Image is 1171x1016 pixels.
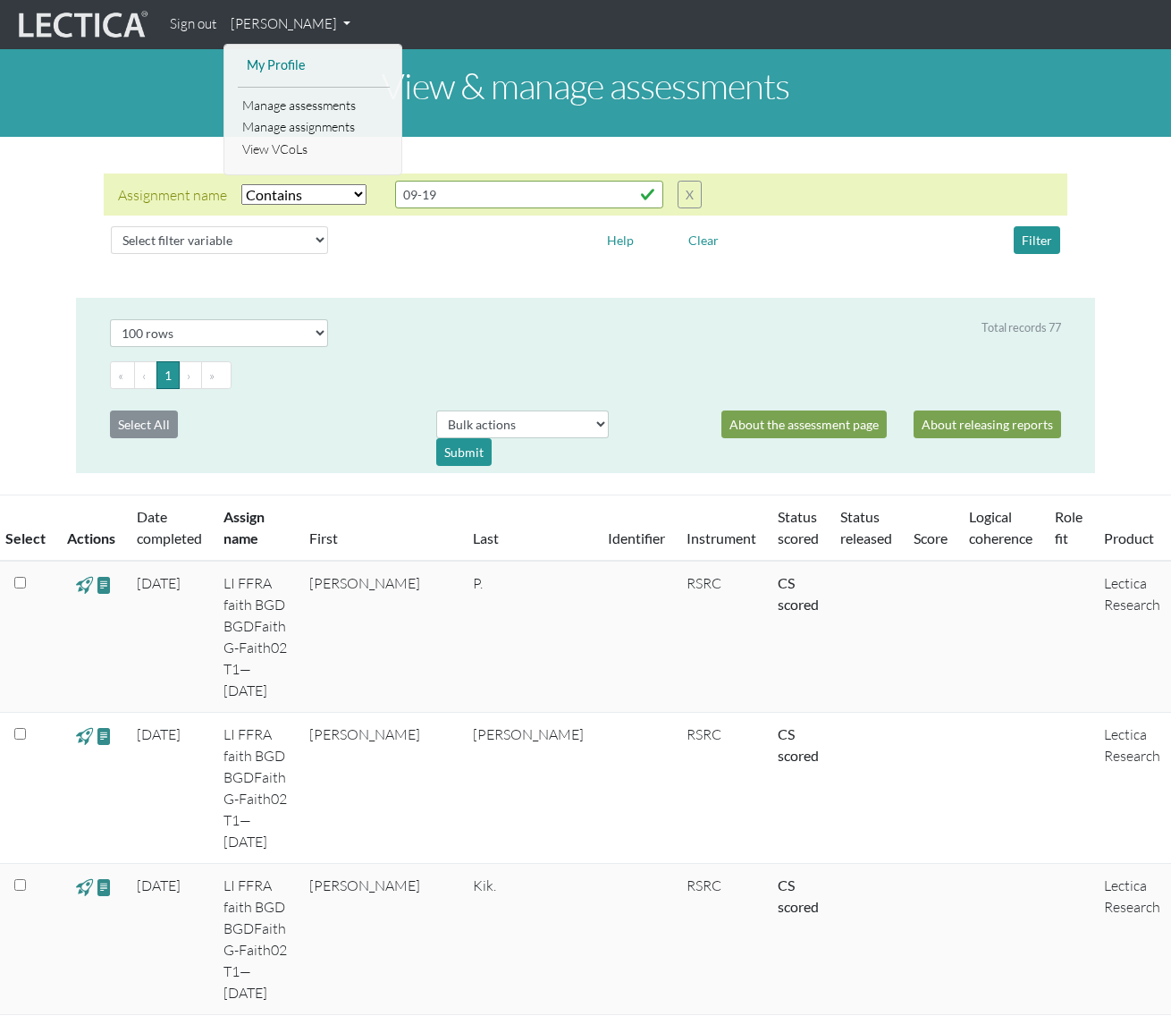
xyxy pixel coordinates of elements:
[680,226,727,254] button: Clear
[1093,713,1171,864] td: Lectica Research
[118,184,227,206] div: Assignment name
[110,361,1061,389] ul: Pagination
[96,876,113,897] span: view
[14,8,148,42] img: lecticalive
[840,508,892,546] a: Status released
[309,529,338,546] a: First
[76,574,93,595] span: view
[778,876,819,915] a: Completed = assessment has been completed; CS scored = assessment has been CLAS scored; LS scored...
[778,574,819,613] a: Completed = assessment has been completed; CS scored = assessment has been CLAS scored; LS scored...
[676,561,767,713] td: RSRC
[462,864,597,1015] td: Kik.
[213,561,299,713] td: LI FFRA faith BGD BGDFaith G-Faith02 T1—[DATE]
[96,574,113,595] span: view
[462,561,597,713] td: P.
[110,411,178,438] button: Select All
[242,55,385,77] a: My Profile
[213,495,299,562] th: Assign name
[238,95,390,117] a: Manage assessments
[914,529,948,546] a: Score
[678,181,702,208] button: X
[238,116,390,139] a: Manage assignments
[213,864,299,1015] td: LI FFRA faith BGD BGDFaith G-Faith02 T1—[DATE]
[599,226,642,254] button: Help
[721,411,887,438] a: About the assessment page
[213,713,299,864] td: LI FFRA faith BGD BGDFaith G-Faith02 T1—[DATE]
[299,713,462,864] td: [PERSON_NAME]
[778,508,819,546] a: Status scored
[1093,864,1171,1015] td: Lectica Research
[687,529,756,546] a: Instrument
[76,876,93,897] span: view
[1055,508,1083,546] a: Role fit
[676,713,767,864] td: RSRC
[473,529,499,546] a: Last
[981,319,1061,336] div: Total records 77
[223,7,358,42] a: [PERSON_NAME]
[676,864,767,1015] td: RSRC
[299,864,462,1015] td: [PERSON_NAME]
[137,508,202,546] a: Date completed
[156,361,180,389] button: Go to page 1
[599,230,642,247] a: Help
[462,713,597,864] td: [PERSON_NAME]
[56,495,126,562] th: Actions
[1014,226,1060,254] button: Filter
[126,864,213,1015] td: [DATE]
[436,438,492,466] div: Submit
[126,561,213,713] td: [DATE]
[608,529,665,546] a: Identifier
[76,725,93,746] span: view
[1104,529,1154,546] a: Product
[914,411,1061,438] a: About releasing reports
[299,561,462,713] td: [PERSON_NAME]
[778,725,819,764] a: Completed = assessment has been completed; CS scored = assessment has been CLAS scored; LS scored...
[969,508,1032,546] a: Logical coherence
[96,725,113,746] span: view
[238,139,390,161] a: View VCoLs
[1093,561,1171,713] td: Lectica Research
[163,7,223,42] a: Sign out
[126,713,213,864] td: [DATE]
